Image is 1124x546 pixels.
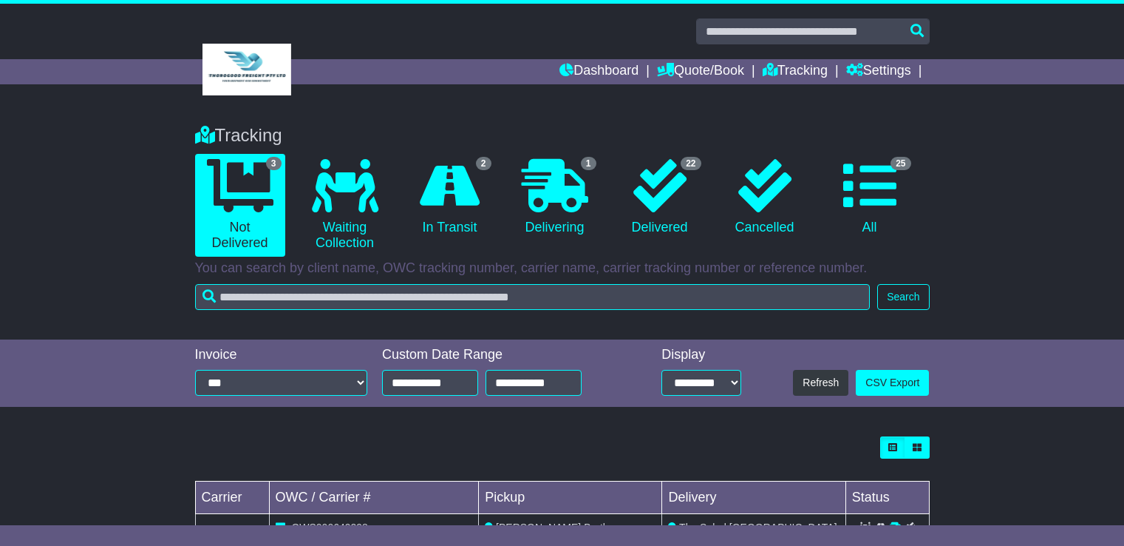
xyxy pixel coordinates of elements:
td: Pickup [479,482,662,514]
a: Dashboard [559,59,638,84]
a: 25 All [825,154,915,241]
a: Cancelled [720,154,810,241]
a: CSV Export [856,370,929,396]
a: 1 Delivering [510,154,600,241]
span: OWS000649298 [291,522,368,533]
div: Invoice [195,347,368,363]
div: Display [661,347,741,363]
button: Search [877,284,929,310]
span: 1 [581,157,596,170]
span: 3 [266,157,282,170]
a: Settings [846,59,911,84]
td: Carrier [195,482,269,514]
a: Quote/Book [657,59,744,84]
a: Tracking [763,59,828,84]
div: Custom Date Range [382,347,617,363]
div: Tracking [188,125,937,146]
td: OWC / Carrier # [269,482,479,514]
a: 2 In Transit [405,154,495,241]
p: You can search by client name, OWC tracking number, carrier name, carrier tracking number or refe... [195,260,930,277]
span: The Sebel [GEOGRAPHIC_DATA] [679,522,837,533]
a: 3 Not Delivered [195,154,285,257]
a: Waiting Collection [300,154,390,257]
td: Status [845,482,929,514]
span: 2 [476,157,491,170]
a: 22 Delivered [615,154,705,241]
td: Delivery [662,482,845,514]
span: 22 [681,157,701,170]
span: 25 [890,157,910,170]
button: Refresh [793,370,848,396]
